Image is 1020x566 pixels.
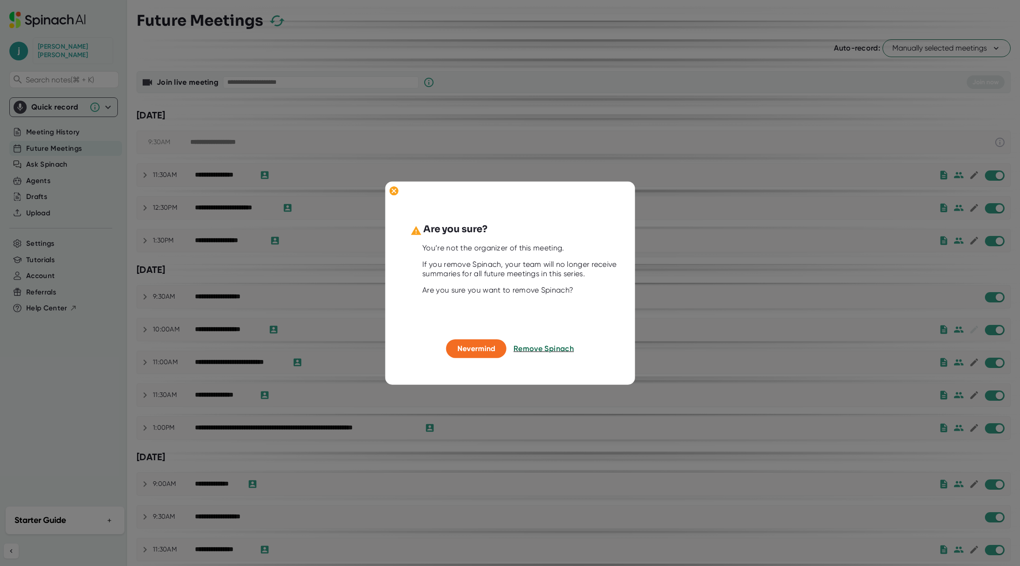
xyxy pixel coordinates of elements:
div: Are you sure you want to remove Spinach? [422,286,621,295]
button: Remove Spinach [514,339,574,358]
button: Nevermind [446,339,506,358]
span: Remove Spinach [514,344,574,353]
div: If you remove Spinach, your team will no longer receive summaries for all future meetings in this... [422,260,621,279]
span: Nevermind [457,344,495,353]
div: You’re not the organizer of this meeting. [422,243,621,253]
